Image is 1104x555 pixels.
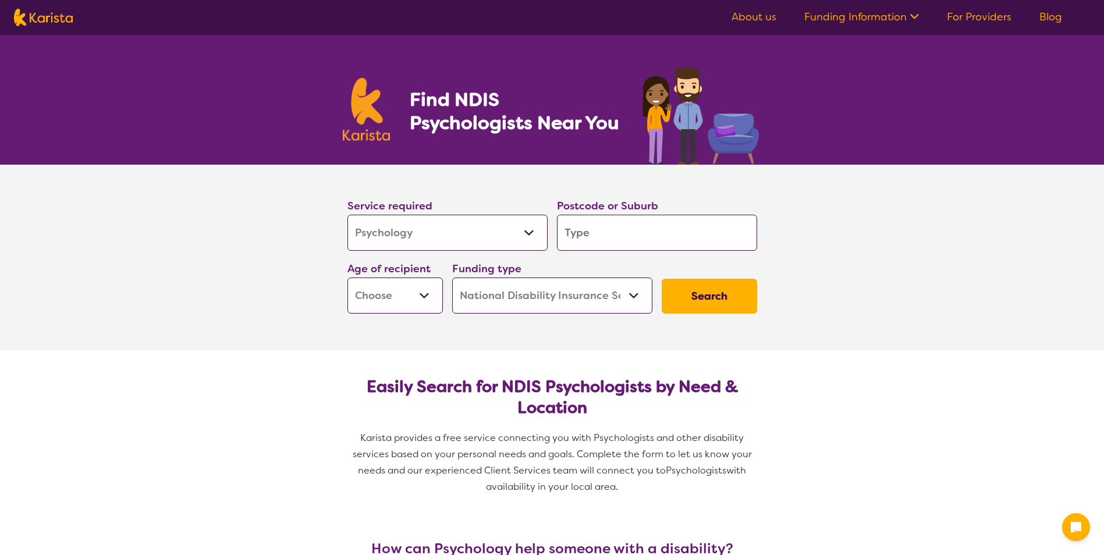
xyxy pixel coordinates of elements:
button: Search [662,279,757,314]
span: Karista provides a free service connecting you with Psychologists and other disability services b... [353,432,754,476]
span: Psychologists [666,464,726,476]
label: Postcode or Suburb [557,199,658,213]
label: Funding type [452,262,521,276]
label: Age of recipient [347,262,431,276]
img: Karista logo [14,9,73,26]
a: For Providers [947,10,1011,24]
h2: Easily Search for NDIS Psychologists by Need & Location [357,376,748,418]
a: Blog [1039,10,1062,24]
img: psychology [638,63,762,165]
h1: Find NDIS Psychologists Near You [410,88,625,134]
a: About us [732,10,776,24]
img: Karista logo [343,78,391,141]
input: Type [557,215,757,251]
a: Funding Information [804,10,919,24]
label: Service required [347,199,432,213]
